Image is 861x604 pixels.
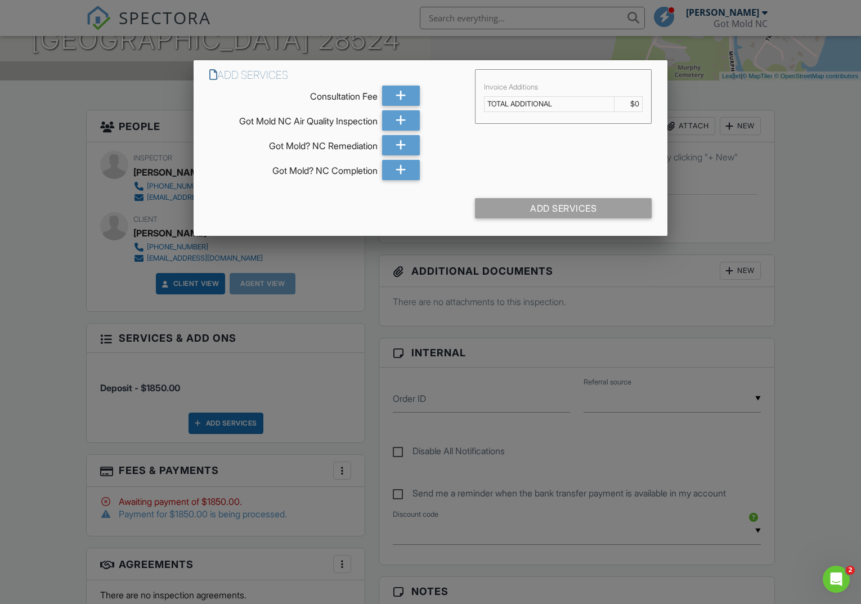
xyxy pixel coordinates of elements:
div: Invoice Additions [484,83,642,92]
span: 2 [846,566,855,575]
div: Got Mold NC Air Quality Inspection [209,110,378,127]
div: Consultation Fee [209,86,378,102]
iframe: Intercom live chat [823,566,850,593]
td: $0 [615,97,642,112]
td: TOTAL ADDITIONAL [485,97,615,112]
div: Got Mold? NC Remediation [209,135,378,152]
div: Add Services [475,198,651,218]
div: Got Mold? NC Completion [209,160,378,177]
h6: Add Services [209,69,461,81]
